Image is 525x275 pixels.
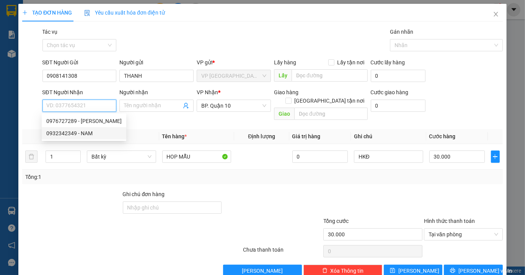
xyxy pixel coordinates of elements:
span: Yêu cầu xuất hóa đơn điện tử [84,10,165,16]
label: Tác vụ [42,29,58,35]
input: VD: Bàn, Ghế [162,151,232,163]
span: delete [322,268,328,274]
span: Giao hàng [274,89,298,95]
span: Lấy hàng [274,59,296,65]
div: 0932342349 - NAM [46,129,122,137]
span: Hotline: 19001152 [60,34,94,39]
span: [PERSON_NAME] và In [458,267,512,275]
div: 0976727289 - VIET [42,115,126,127]
span: In ngày: [2,56,47,60]
label: Gán nhãn [390,29,413,35]
span: printer [450,268,455,274]
div: VP gửi [197,58,271,67]
input: Dọc đường [294,108,367,120]
span: 14:06:33 [DATE] [17,56,47,60]
span: Lấy [274,69,292,82]
span: Tên hàng [162,133,187,139]
span: VP Giang Tân [201,70,266,82]
span: Bến xe [GEOGRAPHIC_DATA] [60,12,103,22]
input: Ghi Chú [354,151,423,163]
span: Bất kỳ [91,151,152,162]
img: icon [84,10,90,16]
span: Lấy tận nơi [334,58,368,67]
span: Giao [274,108,294,120]
input: Cước giao hàng [371,100,426,112]
div: SĐT Người Nhận [42,88,117,97]
input: Cước lấy hàng [371,70,426,82]
span: Giá trị hàng [292,133,321,139]
span: Tổng cước [323,218,349,224]
label: Hình thức thanh toán [424,218,475,224]
label: Ghi chú đơn hàng [123,191,165,197]
span: user-add [183,103,189,109]
span: 01 Võ Văn Truyện, KP.1, Phường 2 [60,23,105,33]
span: BP. Quận 10 [201,100,266,111]
div: Tổng: 1 [25,173,203,181]
div: Chưa thanh toán [242,246,323,259]
strong: ĐỒNG PHƯỚC [60,4,105,11]
label: Cước lấy hàng [371,59,405,65]
span: VP Nhận [197,89,218,95]
span: plus [491,154,499,160]
span: [PERSON_NAME]: [2,49,80,54]
span: plus [22,10,28,15]
span: [GEOGRAPHIC_DATA] tận nơi [292,97,368,105]
div: 0976727289 - [PERSON_NAME] [46,117,122,125]
th: Ghi chú [351,129,426,144]
img: logo [3,5,37,38]
span: Tại văn phòng [429,229,498,240]
span: Xóa Thông tin [331,267,364,275]
span: [PERSON_NAME] [242,267,283,275]
div: 0932342349 - NAM [42,127,126,139]
input: Dọc đường [292,69,367,82]
span: ----------------------------------------- [21,41,94,47]
button: plus [491,151,500,163]
span: Cước hàng [429,133,456,139]
span: TẠO ĐƠN HÀNG [22,10,72,16]
div: Người gửi [119,58,194,67]
span: close [493,11,499,17]
div: Người nhận [119,88,194,97]
div: SĐT Người Gửi [42,58,117,67]
span: save [390,268,395,274]
label: Cước giao hàng [371,89,409,95]
input: 0 [292,151,348,163]
input: Ghi chú đơn hàng [123,201,222,214]
button: delete [25,151,37,163]
span: VPGT1410250002 [38,49,80,54]
span: Định lượng [248,133,275,139]
button: Close [485,4,507,25]
span: [PERSON_NAME] [398,267,439,275]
